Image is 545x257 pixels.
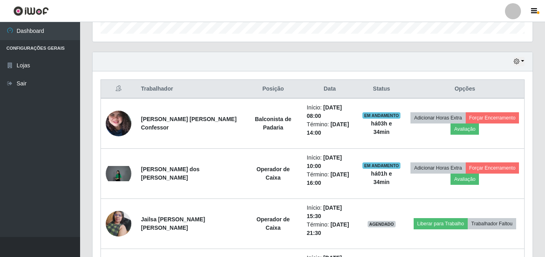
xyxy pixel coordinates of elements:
li: Início: [307,154,353,170]
strong: Operador de Caixa [256,166,290,181]
button: Forçar Encerramento [466,112,519,123]
th: Opções [406,80,525,99]
strong: [PERSON_NAME] dos [PERSON_NAME] [141,166,199,181]
strong: há 01 h e 34 min [371,170,392,185]
button: Adicionar Horas Extra [410,112,465,123]
span: EM ANDAMENTO [362,162,400,169]
strong: Operador de Caixa [256,216,290,231]
li: Término: [307,170,353,187]
strong: há 03 h e 34 min [371,120,392,135]
button: Forçar Encerramento [466,162,519,174]
button: Trabalhador Faltou [468,218,516,229]
strong: Balconista de Padaria [255,116,291,131]
th: Data [302,80,358,99]
span: AGENDADO [368,221,396,227]
img: 1758553448636.jpeg [106,166,131,181]
strong: [PERSON_NAME] [PERSON_NAME] Confessor [141,116,237,131]
time: [DATE] 10:00 [307,154,342,169]
th: Posição [244,80,302,99]
button: Liberar para Trabalho [414,218,468,229]
button: Avaliação [450,174,479,185]
img: CoreUI Logo [13,6,49,16]
li: Início: [307,204,353,221]
th: Status [358,80,406,99]
span: EM ANDAMENTO [362,112,400,119]
li: Início: [307,103,353,120]
button: Avaliação [450,123,479,135]
li: Término: [307,221,353,237]
strong: Jailsa [PERSON_NAME] [PERSON_NAME] [141,216,205,231]
img: 1748891631133.jpeg [106,95,131,152]
time: [DATE] 08:00 [307,104,342,119]
li: Término: [307,120,353,137]
time: [DATE] 15:30 [307,204,342,219]
button: Adicionar Horas Extra [410,162,465,174]
th: Trabalhador [136,80,244,99]
img: 1749692047494.jpeg [106,206,131,241]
